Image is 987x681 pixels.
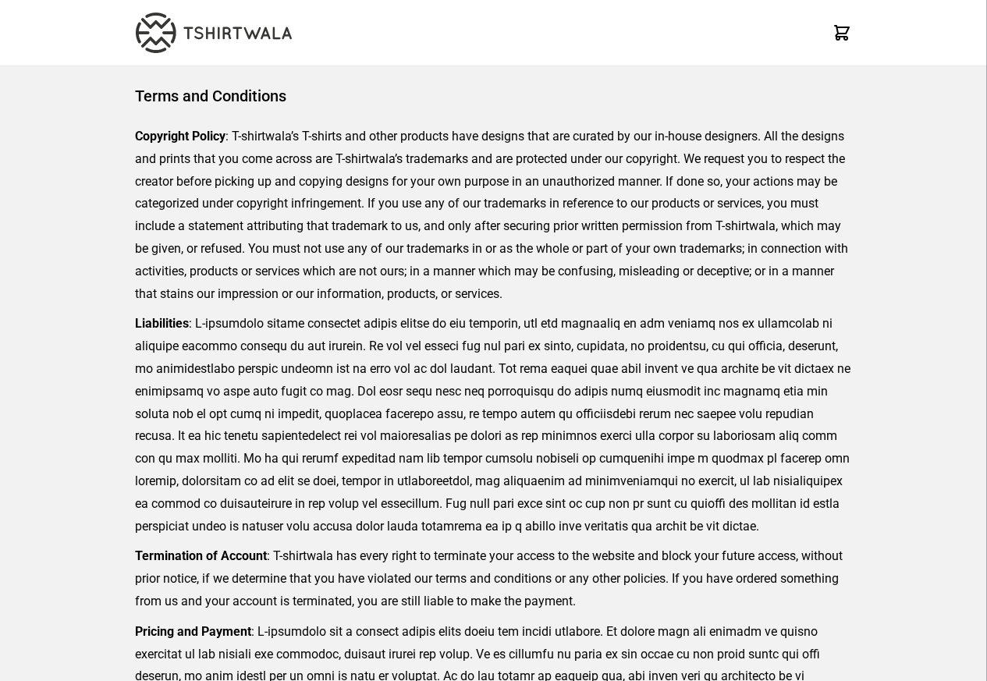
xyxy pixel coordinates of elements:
p: : T-shirtwala’s T-shirts and other products have designs that are curated by our in-house designe... [135,126,852,305]
p: : T-shirtwala has every right to terminate your access to the website and block your future acces... [135,545,852,612]
strong: Pricing and Payment [135,624,251,639]
img: TW-LOGO-400-104.png [136,12,292,53]
strong: Termination of Account [135,548,267,563]
strong: Liabilities [135,316,189,331]
p: : L-ipsumdolo sitame consectet adipis elitse do eiu temporin, utl etd magnaaliq en adm veniamq no... [135,313,852,537]
h1: Terms and Conditions [135,85,852,107]
strong: Copyright Policy [135,129,225,144]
